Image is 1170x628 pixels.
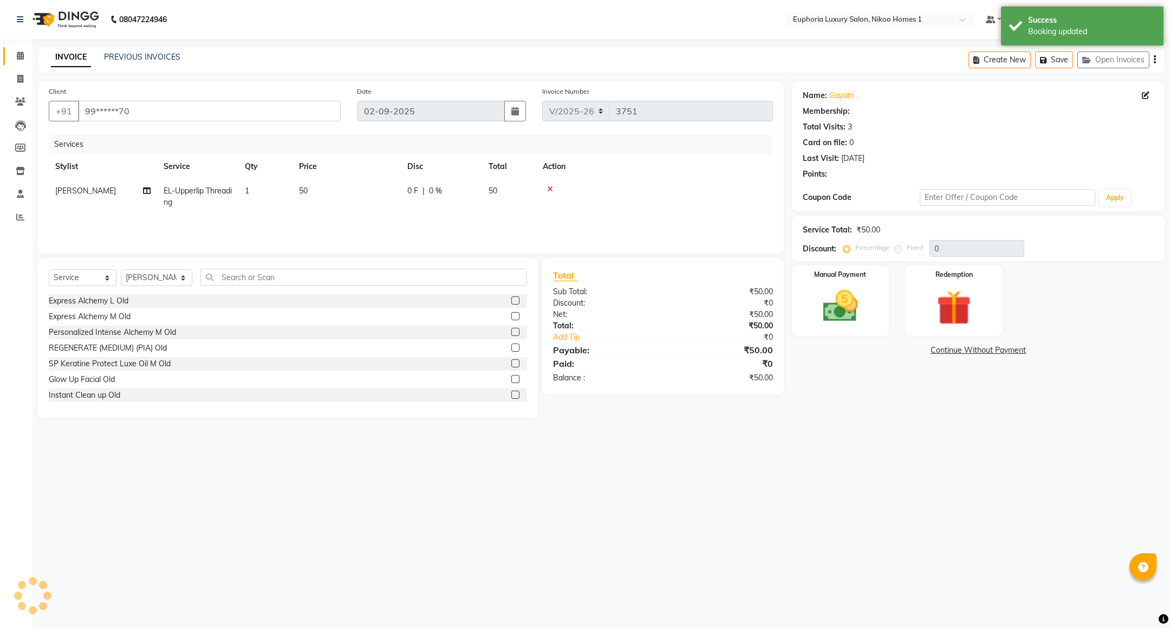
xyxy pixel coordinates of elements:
label: Percentage [855,243,890,253]
div: Membership: [803,106,850,117]
div: Glow Up Facial Old [49,374,115,385]
span: 1 [245,186,249,196]
th: Action [536,154,773,179]
div: 3 [848,121,852,133]
th: Stylist [49,154,157,179]
button: +91 [49,101,79,121]
div: Success [1028,15,1155,26]
div: Discount: [803,243,836,255]
div: [DATE] [841,153,864,164]
div: Service Total: [803,224,852,236]
div: ₹0 [663,297,781,309]
div: Express Alchemy L Old [49,295,128,307]
div: ₹50.00 [663,286,781,297]
button: Open Invoices [1077,51,1149,68]
input: Enter Offer / Coupon Code [920,189,1095,206]
div: ₹50.00 [663,320,781,332]
th: Total [482,154,536,179]
span: 50 [299,186,308,196]
input: Search or Scan [200,269,527,286]
label: Date [357,87,372,96]
div: Last Visit: [803,153,839,164]
div: Card on file: [803,137,847,148]
a: Gayatri . [829,90,858,101]
div: Net: [545,309,663,320]
div: 0 [849,137,854,148]
div: ₹0 [663,357,781,370]
th: Service [157,154,238,179]
div: Sub Total: [545,286,663,297]
div: REGENERATE (MEDIUM) (PIA) Old [49,342,167,354]
div: Express Alchemy M Old [49,311,131,322]
span: Total [553,270,578,281]
div: ₹50.00 [856,224,880,236]
th: Disc [401,154,482,179]
label: Invoice Number [542,87,589,96]
div: ₹50.00 [663,372,781,384]
button: Apply [1100,190,1130,206]
div: SP Keratine Protect Luxe Oil M Old [49,358,171,370]
span: 0 F [407,185,418,197]
a: Continue Without Payment [794,345,1162,356]
img: logo [28,4,102,35]
input: Search by Name/Mobile/Email/Code [78,101,341,121]
div: Payable: [545,344,663,357]
div: Instant Clean up Old [49,390,120,401]
div: Booking updated [1028,26,1155,37]
span: [PERSON_NAME] [55,186,116,196]
div: ₹50.00 [663,309,781,320]
div: Total Visits: [803,121,846,133]
div: Personalized Intense Alchemy M Old [49,327,176,338]
span: EL-Upperlip Threading [164,186,232,207]
button: Create New [968,51,1031,68]
span: 0 % [429,185,442,197]
div: Total: [545,320,663,332]
button: Save [1035,51,1073,68]
div: Coupon Code [803,192,920,203]
span: 50 [489,186,497,196]
b: 08047224946 [119,4,167,35]
div: ₹0 [682,332,781,343]
span: | [422,185,425,197]
div: Services [50,134,781,154]
a: PREVIOUS INVOICES [104,52,180,62]
img: _cash.svg [812,286,869,326]
label: Redemption [935,270,973,280]
label: Manual Payment [814,270,866,280]
img: _gift.svg [926,286,983,329]
th: Qty [238,154,292,179]
label: Fixed [907,243,923,253]
div: Paid: [545,357,663,370]
div: ₹50.00 [663,344,781,357]
div: Points: [803,169,827,180]
div: Discount: [545,297,663,309]
th: Price [292,154,401,179]
label: Client [49,87,66,96]
div: Name: [803,90,827,101]
a: INVOICE [51,48,91,67]
a: Add Tip [545,332,682,343]
div: Balance : [545,372,663,384]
